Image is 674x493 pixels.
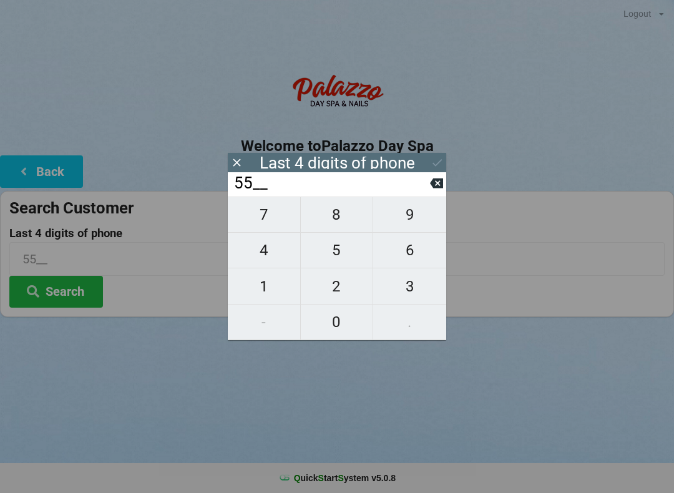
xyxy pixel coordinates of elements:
[301,197,374,233] button: 8
[373,273,446,300] span: 3
[301,309,373,335] span: 0
[228,197,301,233] button: 7
[228,202,300,228] span: 7
[301,202,373,228] span: 8
[301,305,374,340] button: 0
[228,237,300,263] span: 4
[228,268,301,304] button: 1
[260,157,415,169] div: Last 4 digits of phone
[228,273,300,300] span: 1
[228,233,301,268] button: 4
[301,237,373,263] span: 5
[373,233,446,268] button: 6
[301,268,374,304] button: 2
[301,233,374,268] button: 5
[301,273,373,300] span: 2
[373,197,446,233] button: 9
[373,202,446,228] span: 9
[373,268,446,304] button: 3
[373,237,446,263] span: 6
